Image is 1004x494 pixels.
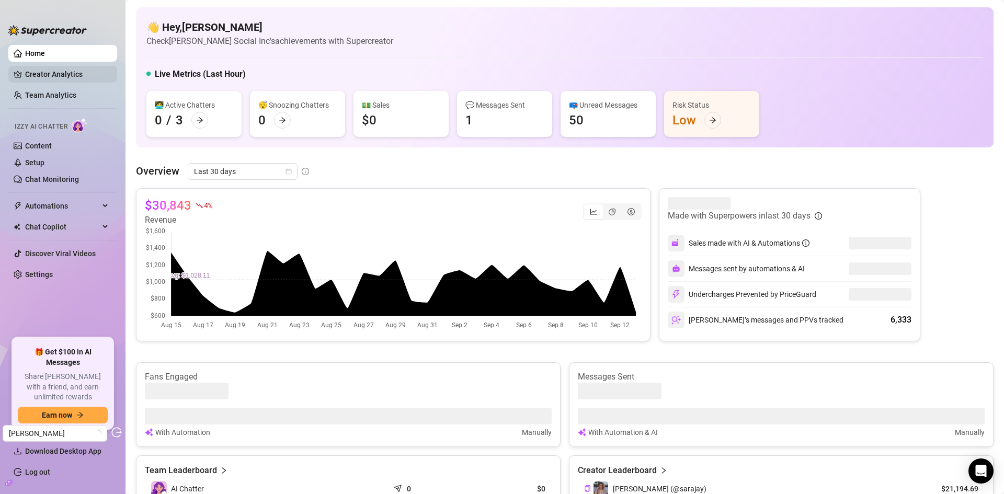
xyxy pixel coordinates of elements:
[155,112,162,129] div: 0
[146,35,393,48] article: Check [PERSON_NAME] Social Inc's achievements with Supercreator
[146,20,393,35] h4: 👋 Hey, [PERSON_NAME]
[968,458,994,484] div: Open Intercom Messenger
[302,168,309,175] span: info-circle
[569,112,584,129] div: 50
[176,112,183,129] div: 3
[25,249,96,258] a: Discover Viral Videos
[672,265,680,273] img: svg%3e
[136,163,179,179] article: Overview
[145,464,217,477] article: Team Leaderboard
[25,66,109,83] a: Creator Analytics
[590,208,597,215] span: line-chart
[609,208,616,215] span: pie-chart
[955,427,985,438] article: Manually
[5,479,13,487] span: build
[94,429,102,438] span: loading
[25,198,99,214] span: Automations
[25,270,53,279] a: Settings
[588,427,658,438] article: With Automation & AI
[584,485,591,492] button: Copy Creator ID
[196,117,203,124] span: arrow-right
[362,99,440,111] div: 💵 Sales
[578,371,985,383] article: Messages Sent
[15,122,67,132] span: Izzy AI Chatter
[25,142,52,150] a: Content
[660,464,667,477] span: right
[196,202,203,209] span: fall
[815,212,822,220] span: info-circle
[8,25,87,36] img: logo-BBDzfeDw.svg
[668,286,816,303] div: Undercharges Prevented by PriceGuard
[465,112,473,129] div: 1
[672,99,751,111] div: Risk Status
[583,203,642,220] div: segmented control
[194,164,291,179] span: Last 30 days
[578,464,657,477] article: Creator Leaderboard
[220,464,227,477] span: right
[258,112,266,129] div: 0
[668,312,843,328] div: [PERSON_NAME]’s messages and PPVs tracked
[18,407,108,423] button: Earn nowarrow-right
[394,482,404,492] span: send
[689,237,809,249] div: Sales made with AI & Automations
[76,411,84,419] span: arrow-right
[25,158,44,167] a: Setup
[42,411,72,419] span: Earn now
[476,484,545,494] article: $0
[25,468,50,476] a: Log out
[671,290,681,299] img: svg%3e
[25,175,79,183] a: Chat Monitoring
[578,427,586,438] img: svg%3e
[155,99,233,111] div: 👩‍💻 Active Chatters
[14,223,20,231] img: Chat Copilot
[258,99,337,111] div: 😴 Snoozing Chatters
[569,99,647,111] div: 📪 Unread Messages
[145,371,552,383] article: Fans Engaged
[671,238,681,248] img: svg%3e
[204,200,212,210] span: 4 %
[145,427,153,438] img: svg%3e
[9,426,101,441] span: Kimora Klein
[584,485,591,492] span: copy
[25,219,99,235] span: Chat Copilot
[802,239,809,247] span: info-circle
[111,427,122,438] span: logout
[18,347,108,367] span: 🎁 Get $100 in AI Messages
[407,484,411,494] article: 0
[279,117,286,124] span: arrow-right
[891,314,911,326] div: 6,333
[25,447,101,455] span: Download Desktop App
[362,112,376,129] div: $0
[18,372,108,403] span: Share [PERSON_NAME] with a friend, and earn unlimited rewards
[931,484,978,494] article: $21,194.69
[72,118,88,133] img: AI Chatter
[522,427,552,438] article: Manually
[145,214,212,226] article: Revenue
[155,68,246,81] h5: Live Metrics (Last Hour)
[613,485,706,493] span: [PERSON_NAME] (@sarajay)
[671,315,681,325] img: svg%3e
[14,447,22,455] span: download
[668,260,805,277] div: Messages sent by automations & AI
[25,49,45,58] a: Home
[286,168,292,175] span: calendar
[14,202,22,210] span: thunderbolt
[668,210,811,222] article: Made with Superpowers in last 30 days
[25,91,76,99] a: Team Analytics
[709,117,716,124] span: arrow-right
[627,208,635,215] span: dollar-circle
[155,427,210,438] article: With Automation
[465,99,544,111] div: 💬 Messages Sent
[145,197,191,214] article: $30,843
